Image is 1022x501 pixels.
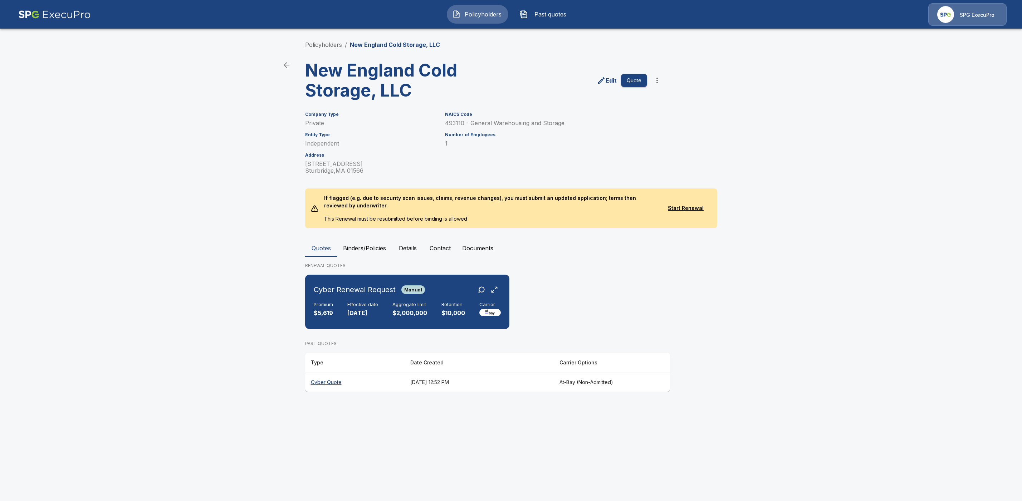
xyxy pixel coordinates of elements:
[596,75,618,86] a: edit
[650,73,664,88] button: more
[960,11,994,19] p: SPG ExecuPro
[305,140,437,147] p: Independent
[337,240,392,257] button: Binders/Policies
[445,112,647,117] h6: NAICS Code
[531,10,570,19] span: Past quotes
[347,302,378,308] h6: Effective date
[464,10,503,19] span: Policyholders
[18,3,91,26] img: AA Logo
[479,302,501,308] h6: Carrier
[318,188,660,215] p: If flagged (e.g. due to security scan issues, claims, revenue changes), you must submit an update...
[514,5,576,24] button: Past quotes IconPast quotes
[318,215,660,228] p: This Renewal must be resubmitted before binding is allowed
[606,76,617,85] p: Edit
[305,373,405,392] th: Cyber Quote
[405,353,554,373] th: Date Created
[424,240,456,257] button: Contact
[621,74,647,87] button: Quote
[392,302,427,308] h6: Aggregate limit
[305,40,440,49] nav: breadcrumb
[554,353,670,373] th: Carrier Options
[347,309,378,317] p: [DATE]
[305,153,437,158] h6: Address
[928,3,1007,26] a: Agency IconSPG ExecuPro
[441,309,465,317] p: $10,000
[445,120,647,127] p: 493110 - General Warehousing and Storage
[447,5,508,24] button: Policyholders IconPolicyholders
[305,41,342,48] a: Policyholders
[441,302,465,308] h6: Retention
[479,309,501,316] img: Carrier
[401,287,425,293] span: Manual
[314,284,396,295] h6: Cyber Renewal Request
[305,132,437,137] h6: Entity Type
[660,202,712,215] button: Start Renewal
[305,112,437,117] h6: Company Type
[305,240,717,257] div: policyholder tabs
[305,60,482,100] h3: New England Cold Storage, LLC
[305,340,670,347] p: PAST QUOTES
[305,161,437,174] p: [STREET_ADDRESS] Sturbridge , MA 01566
[314,309,333,317] p: $5,619
[345,40,347,49] li: /
[554,373,670,392] th: At-Bay (Non-Admitted)
[305,240,337,257] button: Quotes
[305,353,405,373] th: Type
[305,353,670,392] table: responsive table
[350,40,440,49] p: New England Cold Storage, LLC
[452,10,461,19] img: Policyholders Icon
[937,6,954,23] img: Agency Icon
[405,373,554,392] th: [DATE] 12:52 PM
[392,240,424,257] button: Details
[305,120,437,127] p: Private
[305,262,717,269] p: RENEWAL QUOTES
[445,140,647,147] p: 1
[314,302,333,308] h6: Premium
[519,10,528,19] img: Past quotes Icon
[392,309,427,317] p: $2,000,000
[445,132,647,137] h6: Number of Employees
[456,240,499,257] button: Documents
[279,58,294,72] a: back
